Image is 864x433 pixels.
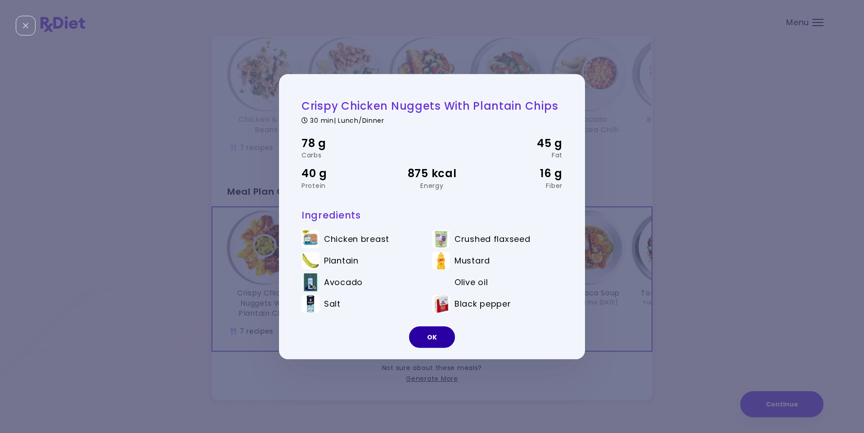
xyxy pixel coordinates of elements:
[301,115,562,124] div: 30 min | Lunch/Dinner
[476,165,562,182] div: 16 g
[324,256,359,266] span: Plantain
[409,326,455,348] button: OK
[301,152,388,158] div: Carbs
[324,234,389,244] span: Chicken breast
[16,16,36,36] div: Close
[388,182,475,188] div: Energy
[301,135,388,152] div: 78 g
[454,277,488,287] span: Olive oil
[388,165,475,182] div: 875 kcal
[476,182,562,188] div: Fiber
[301,182,388,188] div: Protein
[324,299,341,309] span: Salt
[324,277,363,287] span: Avocado
[476,152,562,158] div: Fat
[301,165,388,182] div: 40 g
[454,234,531,244] span: Crushed flaxseed
[454,256,490,266] span: Mustard
[301,98,562,112] h2: Crispy Chicken Nuggets With Plantain Chips
[476,135,562,152] div: 45 g
[454,299,511,309] span: Black pepper
[301,209,562,221] h3: Ingredients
